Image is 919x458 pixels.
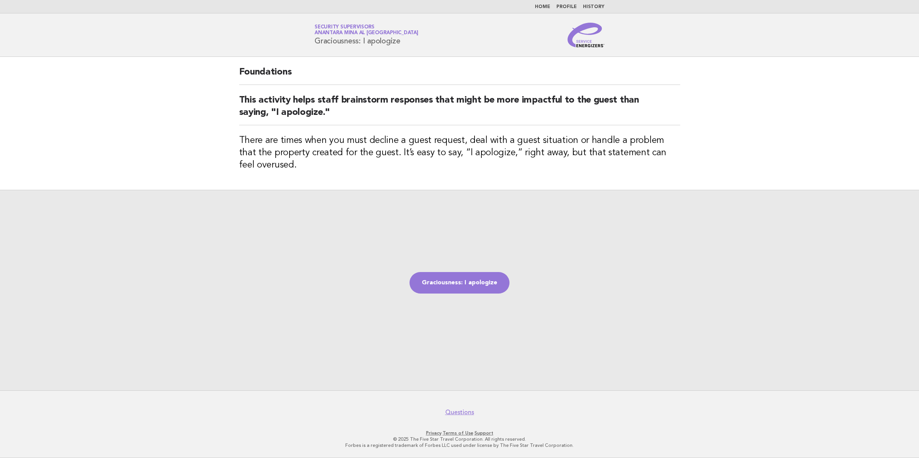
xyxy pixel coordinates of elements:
[315,25,418,35] a: Security SupervisorsAnantara Mina al [GEOGRAPHIC_DATA]
[224,436,695,442] p: © 2025 The Five Star Travel Corporation. All rights reserved.
[474,430,493,436] a: Support
[239,66,680,85] h2: Foundations
[315,25,418,45] h1: Graciousness: I apologize
[556,5,577,9] a: Profile
[426,430,441,436] a: Privacy
[224,430,695,436] p: · ·
[568,23,604,47] img: Service Energizers
[239,94,680,125] h2: This activity helps staff brainstorm responses that might be more impactful to the guest than say...
[443,430,473,436] a: Terms of Use
[315,31,418,36] span: Anantara Mina al [GEOGRAPHIC_DATA]
[445,408,474,416] a: Questions
[410,272,509,294] a: Graciousness: I apologize
[535,5,550,9] a: Home
[239,134,680,171] h3: There are times when you must decline a guest request, deal with a guest situation or handle a pr...
[583,5,604,9] a: History
[224,442,695,448] p: Forbes is a registered trademark of Forbes LLC used under license by The Five Star Travel Corpora...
